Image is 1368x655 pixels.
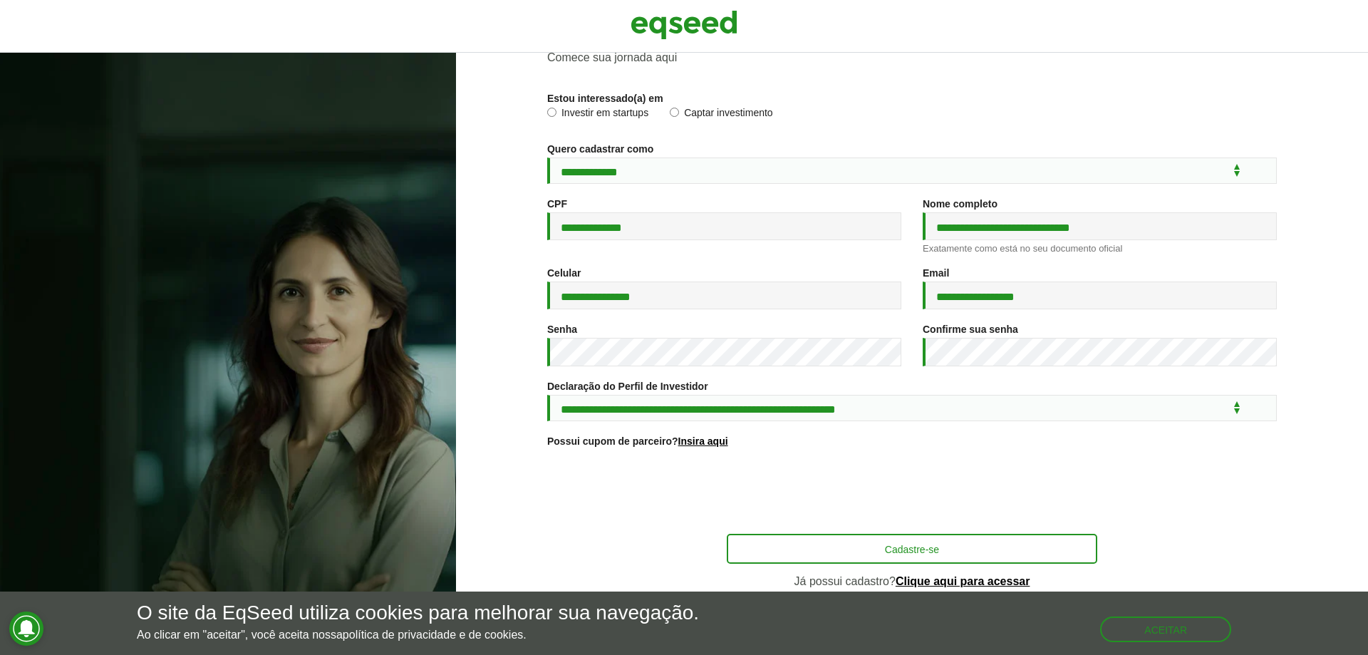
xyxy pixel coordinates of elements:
a: política de privacidade e de cookies [343,629,524,641]
label: Senha [547,324,577,334]
p: Comece sua jornada aqui [547,51,1277,64]
label: Quero cadastrar como [547,144,653,154]
label: Nome completo [923,199,997,209]
label: CPF [547,199,567,209]
p: Ao clicar em "aceitar", você aceita nossa . [137,628,699,641]
img: EqSeed Logo [631,7,737,43]
label: Estou interessado(a) em [547,93,663,103]
iframe: reCAPTCHA [804,464,1020,520]
a: Insira aqui [678,436,728,446]
label: Confirme sua senha [923,324,1018,334]
label: Declaração do Perfil de Investidor [547,381,708,391]
button: Aceitar [1100,617,1231,642]
input: Investir em startups [547,108,556,117]
label: Captar investimento [670,108,773,122]
label: Investir em startups [547,108,648,122]
a: Clique aqui para acessar [896,576,1030,587]
button: Cadastre-se [727,534,1097,564]
h5: O site da EqSeed utiliza cookies para melhorar sua navegação. [137,602,699,624]
div: Exatamente como está no seu documento oficial [923,244,1277,253]
p: Já possui cadastro? [727,574,1097,588]
label: Possui cupom de parceiro? [547,436,728,446]
input: Captar investimento [670,108,679,117]
label: Celular [547,268,581,278]
label: Email [923,268,949,278]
